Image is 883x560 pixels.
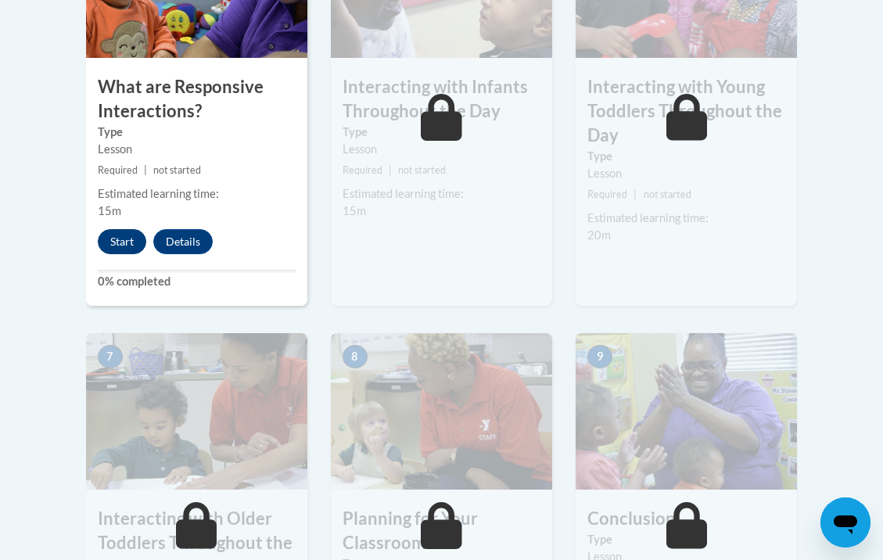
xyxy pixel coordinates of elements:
span: Required [587,188,627,200]
label: Type [98,124,296,141]
span: Required [343,164,382,176]
label: 0% completed [98,273,296,290]
img: Course Image [576,333,797,490]
span: Required [98,164,138,176]
span: 15m [98,204,121,217]
div: Lesson [343,141,540,158]
img: Course Image [331,333,552,490]
div: Lesson [587,165,785,182]
h3: Interacting with Infants Throughout the Day [331,75,552,124]
button: Details [153,229,213,254]
div: Lesson [98,141,296,158]
span: not started [398,164,446,176]
span: 20m [587,228,611,242]
span: 8 [343,345,368,368]
span: | [634,188,637,200]
span: | [389,164,392,176]
label: Type [587,148,785,165]
div: Estimated learning time: [587,210,785,227]
label: Type [343,124,540,141]
h3: Planning for Your Classroom [331,507,552,555]
img: Course Image [86,333,307,490]
span: not started [153,164,201,176]
label: Type [587,531,785,548]
span: 7 [98,345,123,368]
div: Estimated learning time: [343,185,540,203]
span: 9 [587,345,612,368]
span: 15m [343,204,366,217]
h3: What are Responsive Interactions? [86,75,307,124]
iframe: Button to launch messaging window [820,497,870,547]
span: | [144,164,147,176]
h3: Interacting with Young Toddlers Throughout the Day [576,75,797,147]
button: Start [98,229,146,254]
span: not started [644,188,691,200]
h3: Conclusion [576,507,797,531]
div: Estimated learning time: [98,185,296,203]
